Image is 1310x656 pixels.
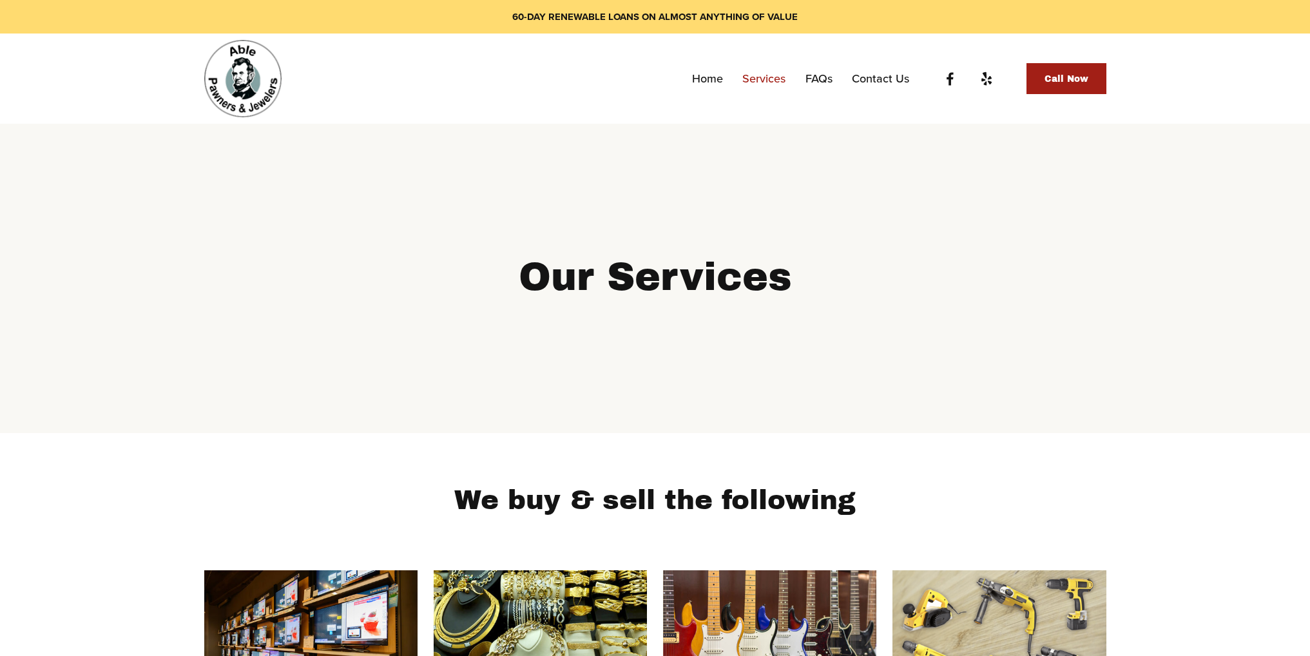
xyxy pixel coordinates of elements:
strong: 60-DAY RENEWABLE LOANS ON ALMOST ANYTHING OF VALUE [512,10,798,24]
a: Yelp [978,71,994,87]
p: We buy & sell the following [204,476,1106,525]
a: Contact Us [852,67,909,90]
a: FAQs [805,67,833,90]
a: Services [742,67,785,90]
a: Home [692,67,723,90]
a: Facebook [942,71,958,87]
h1: Our Services [317,254,994,302]
a: Call Now [1026,63,1106,94]
img: Able Pawn Shop [204,40,282,117]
